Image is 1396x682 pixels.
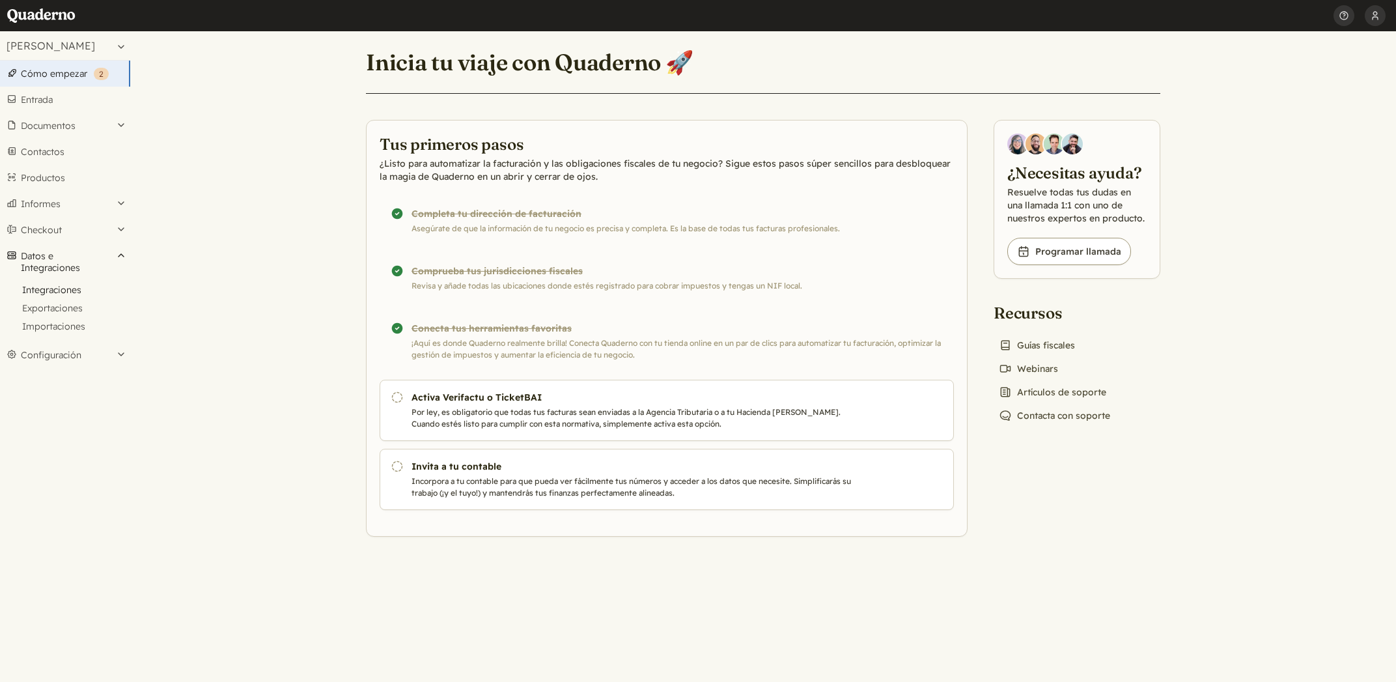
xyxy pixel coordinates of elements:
p: Por ley, es obligatorio que todas tus facturas sean enviadas a la Agencia Tributaria o a tu Hacie... [412,406,856,430]
h3: Invita a tu contable [412,460,856,473]
img: Ivo Oltmans, Business Developer at Quaderno [1044,134,1065,154]
a: Guías fiscales [994,336,1080,354]
img: Diana Carrasco, Account Executive at Quaderno [1007,134,1028,154]
h3: Activa Verifactu o TicketBAI [412,391,856,404]
p: ¿Listo para automatizar la facturación y las obligaciones fiscales de tu negocio? Sigue estos pas... [380,157,954,183]
a: Contacta con soporte [994,406,1115,425]
img: Javier Rubio, DevRel at Quaderno [1062,134,1083,154]
h2: ¿Necesitas ayuda? [1007,162,1147,183]
h1: Inicia tu viaje con Quaderno 🚀 [366,48,693,77]
h2: Recursos [994,302,1115,323]
a: Programar llamada [1007,238,1131,265]
p: Resuelve todas tus dudas en una llamada 1:1 con uno de nuestros expertos en producto. [1007,186,1147,225]
a: Activa Verifactu o TicketBAI Por ley, es obligatorio que todas tus facturas sean enviadas a la Ag... [380,380,954,441]
h2: Tus primeros pasos [380,134,954,154]
a: Invita a tu contable Incorpora a tu contable para que pueda ver fácilmente tus números y acceder ... [380,449,954,510]
a: Webinars [994,360,1063,378]
p: Incorpora a tu contable para que pueda ver fácilmente tus números y acceder a los datos que neces... [412,476,856,499]
span: 2 [99,69,104,79]
img: Jairo Fumero, Account Executive at Quaderno [1026,134,1046,154]
a: Artículos de soporte [994,383,1111,401]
